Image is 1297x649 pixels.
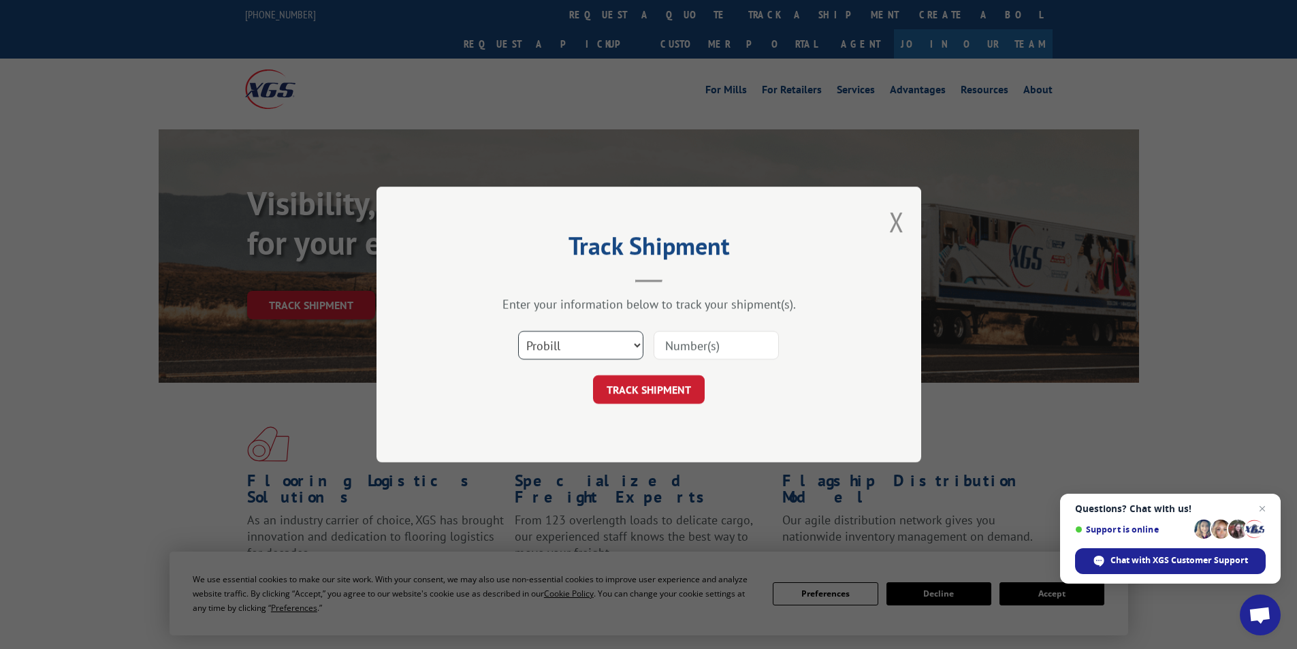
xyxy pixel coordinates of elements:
[1075,548,1266,574] span: Chat with XGS Customer Support
[1110,554,1248,567] span: Chat with XGS Customer Support
[593,375,705,404] button: TRACK SHIPMENT
[1240,595,1281,635] a: Open chat
[889,204,904,240] button: Close modal
[445,296,853,312] div: Enter your information below to track your shipment(s).
[1075,524,1189,535] span: Support is online
[654,331,779,360] input: Number(s)
[1075,503,1266,514] span: Questions? Chat with us!
[445,236,853,262] h2: Track Shipment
